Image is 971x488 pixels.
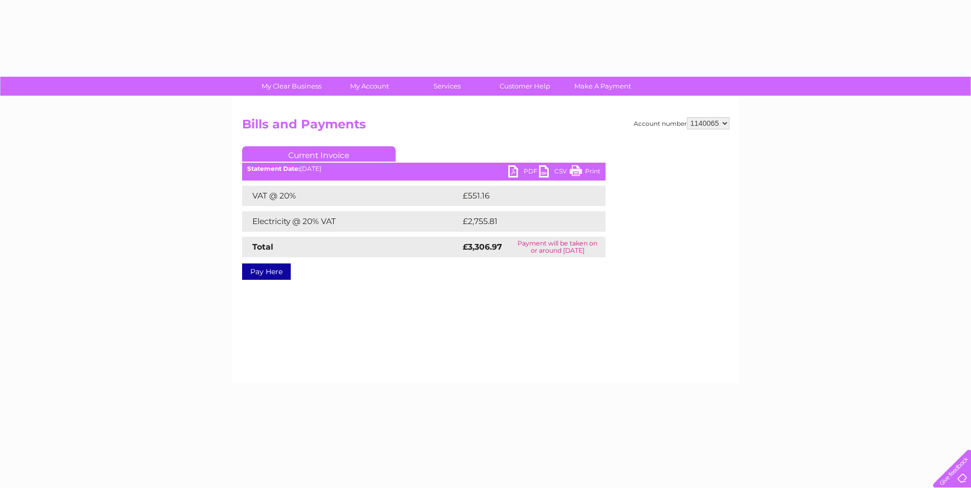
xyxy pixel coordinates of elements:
a: Services [405,77,489,96]
a: Make A Payment [560,77,645,96]
td: Electricity @ 20% VAT [242,211,460,232]
td: £551.16 [460,186,586,206]
h2: Bills and Payments [242,117,729,137]
div: [DATE] [242,165,606,172]
a: CSV [539,165,570,180]
a: Print [570,165,600,180]
div: Account number [634,117,729,129]
b: Statement Date: [247,165,300,172]
strong: £3,306.97 [463,242,502,252]
td: Payment will be taken on or around [DATE] [510,237,605,257]
a: Current Invoice [242,146,396,162]
a: My Account [327,77,412,96]
a: PDF [508,165,539,180]
a: Customer Help [483,77,567,96]
a: Pay Here [242,263,291,280]
strong: Total [252,242,273,252]
a: My Clear Business [249,77,334,96]
td: VAT @ 20% [242,186,460,206]
td: £2,755.81 [460,211,589,232]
